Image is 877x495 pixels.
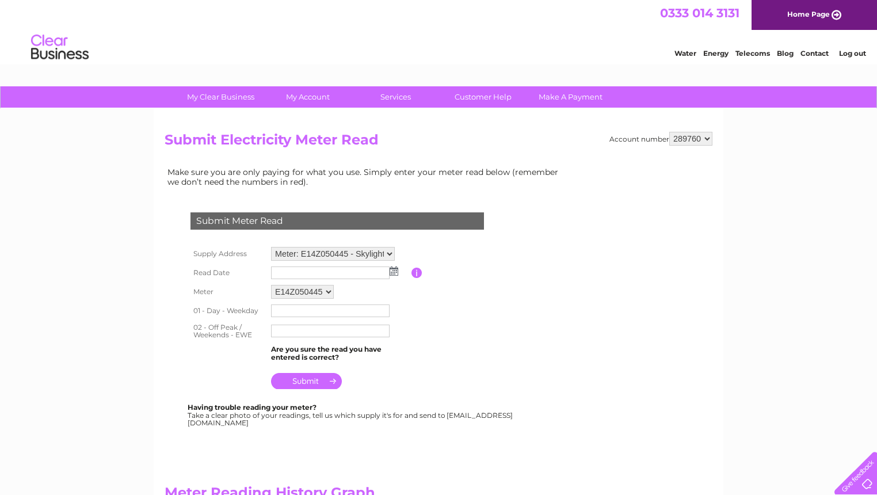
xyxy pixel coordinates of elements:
a: 0333 014 3131 [660,6,739,20]
input: Information [411,268,422,278]
b: Having trouble reading your meter? [188,403,317,412]
img: ... [390,266,398,276]
th: 02 - Off Peak / Weekends - EWE [188,320,268,343]
a: My Account [261,86,356,108]
td: Make sure you are only paying for what you use. Simply enter your meter read below (remember we d... [165,165,567,189]
div: Take a clear photo of your readings, tell us which supply it's for and send to [EMAIL_ADDRESS][DO... [188,403,514,427]
div: Account number [609,132,712,146]
a: Water [674,49,696,58]
th: Read Date [188,264,268,282]
div: Submit Meter Read [190,212,484,230]
a: Services [348,86,443,108]
img: logo.png [30,30,89,65]
a: Telecoms [735,49,770,58]
h2: Submit Electricity Meter Read [165,132,712,154]
th: Supply Address [188,244,268,264]
a: My Clear Business [173,86,268,108]
a: Energy [703,49,729,58]
a: Log out [839,49,866,58]
div: Clear Business is a trading name of Verastar Limited (registered in [GEOGRAPHIC_DATA] No. 3667643... [167,6,711,56]
td: Are you sure the read you have entered is correct? [268,342,411,364]
input: Submit [271,373,342,389]
th: Meter [188,282,268,302]
a: Make A Payment [523,86,618,108]
a: Contact [800,49,829,58]
a: Customer Help [436,86,531,108]
th: 01 - Day - Weekday [188,302,268,320]
a: Blog [777,49,794,58]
